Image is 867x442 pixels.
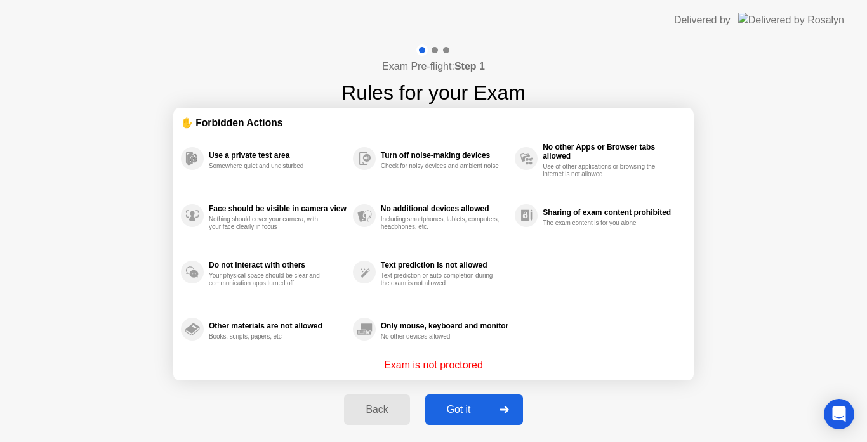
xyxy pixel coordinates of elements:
[543,143,680,160] div: No other Apps or Browser tabs allowed
[341,77,526,108] h1: Rules for your Exam
[344,394,409,425] button: Back
[381,162,501,170] div: Check for noisy devices and ambient noise
[738,13,844,27] img: Delivered by Rosalyn
[381,204,508,213] div: No additional devices allowed
[429,404,489,415] div: Got it
[209,272,329,287] div: Your physical space should be clear and communication apps turned off
[381,272,501,287] div: Text prediction or auto-completion during the exam is not allowed
[209,151,347,160] div: Use a private test area
[381,261,508,270] div: Text prediction is not allowed
[381,333,501,341] div: No other devices allowed
[824,399,854,429] div: Open Intercom Messenger
[209,333,329,341] div: Books, scripts, papers, etc
[348,404,406,415] div: Back
[454,61,485,72] b: Step 1
[543,163,663,178] div: Use of other applications or browsing the internet is not allowed
[209,204,347,213] div: Face should be visible in camera view
[381,151,508,160] div: Turn off noise-making devices
[381,216,501,231] div: Including smartphones, tablets, computers, headphones, etc.
[209,216,329,231] div: Nothing should cover your camera, with your face clearly in focus
[209,162,329,170] div: Somewhere quiet and undisturbed
[384,358,483,373] p: Exam is not proctored
[381,322,508,330] div: Only mouse, keyboard and monitor
[209,261,347,270] div: Do not interact with others
[543,208,680,217] div: Sharing of exam content prohibited
[543,219,663,227] div: The exam content is for you alone
[382,59,485,74] h4: Exam Pre-flight:
[425,394,523,425] button: Got it
[181,115,686,130] div: ✋ Forbidden Actions
[209,322,347,330] div: Other materials are not allowed
[674,13,731,28] div: Delivered by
